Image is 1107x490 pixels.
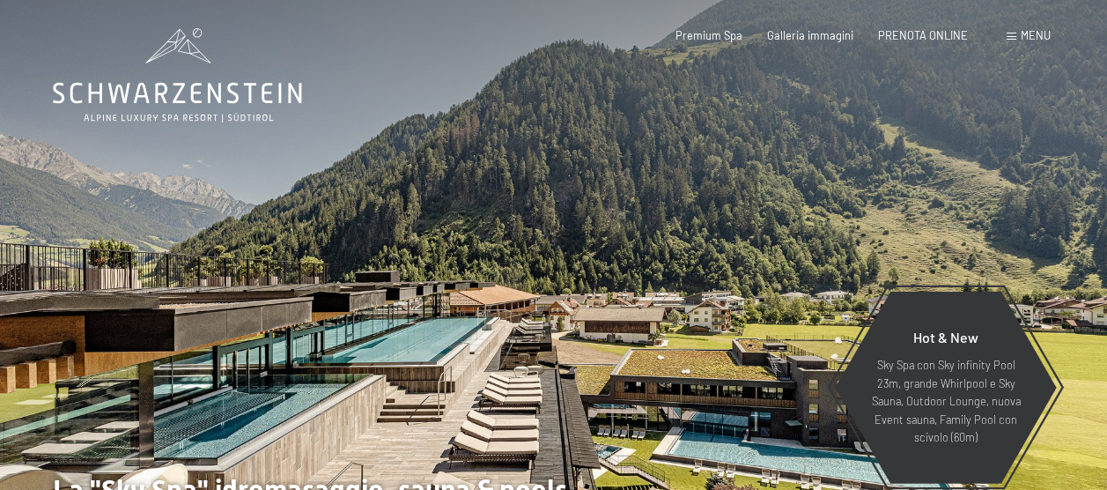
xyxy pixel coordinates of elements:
[1021,28,1051,42] span: Menu
[869,356,1022,446] p: Sky Spa con Sky infinity Pool 23m, grande Whirlpool e Sky Sauna, Outdoor Lounge, nuova Event saun...
[767,28,853,42] a: Galleria immagini
[913,329,978,345] span: Hot & New
[834,291,1058,485] a: Hot & New Sky Spa con Sky infinity Pool 23m, grande Whirlpool e Sky Sauna, Outdoor Lounge, nuova ...
[878,28,968,42] a: PRENOTA ONLINE
[675,28,742,42] a: Premium Spa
